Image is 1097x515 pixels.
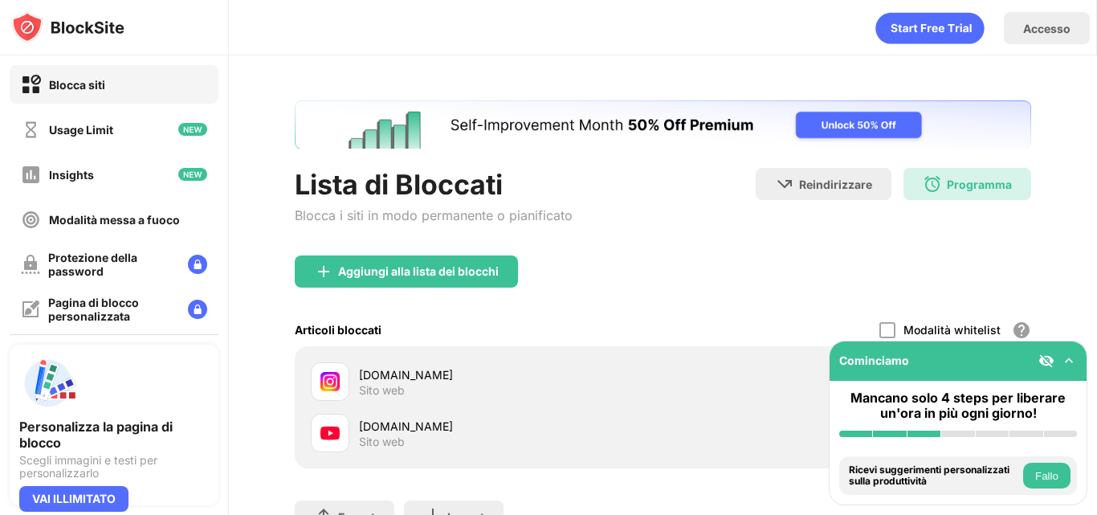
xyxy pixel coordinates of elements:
[21,75,41,95] img: block-on.svg
[295,100,1031,149] iframe: Banner
[21,255,40,274] img: password-protection-off.svg
[11,11,124,43] img: logo-blocksite.svg
[359,366,663,383] div: [DOMAIN_NAME]
[21,300,40,319] img: customize-block-page-off.svg
[19,354,77,412] img: push-custom-page.svg
[903,323,1001,337] div: Modalità whitelist
[48,251,175,278] div: Protezione della password
[21,165,41,185] img: insights-off.svg
[320,372,340,391] img: favicons
[49,78,105,92] div: Blocca siti
[875,12,985,44] div: animation
[188,300,207,319] img: lock-menu.svg
[1023,463,1070,488] button: Fallo
[19,454,209,480] div: Scegli immagini e testi per personalizzarlo
[48,296,175,323] div: Pagina di blocco personalizzata
[49,213,180,227] div: Modalità messa a fuoco
[178,123,207,136] img: new-icon.svg
[295,168,573,201] div: Lista di Bloccati
[799,178,872,191] div: Reindirizzare
[295,207,573,223] div: Blocca i siti in modo permanente o pianificato
[1023,22,1070,35] div: Accesso
[178,168,207,181] img: new-icon.svg
[21,210,41,230] img: focus-off.svg
[21,120,41,140] img: time-usage-off.svg
[359,418,663,435] div: [DOMAIN_NAME]
[49,168,94,182] div: Insights
[359,383,405,398] div: Sito web
[19,486,128,512] div: VAI ILLIMITATO
[849,464,1019,488] div: Ricevi suggerimenti personalizzati sulla produttività
[19,419,209,451] div: Personalizza la pagina di blocco
[1061,353,1077,369] img: omni-setup-toggle.svg
[839,390,1077,421] div: Mancano solo 4 steps per liberare un'ora in più ogni giorno!
[320,423,340,443] img: favicons
[188,255,207,274] img: lock-menu.svg
[947,178,1012,191] div: Programma
[839,354,909,367] div: Cominciamo
[49,123,113,137] div: Usage Limit
[338,265,499,278] div: Aggiungi alla lista dei blocchi
[295,323,381,337] div: Articoli bloccati
[1038,353,1054,369] img: eye-not-visible.svg
[359,435,405,449] div: Sito web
